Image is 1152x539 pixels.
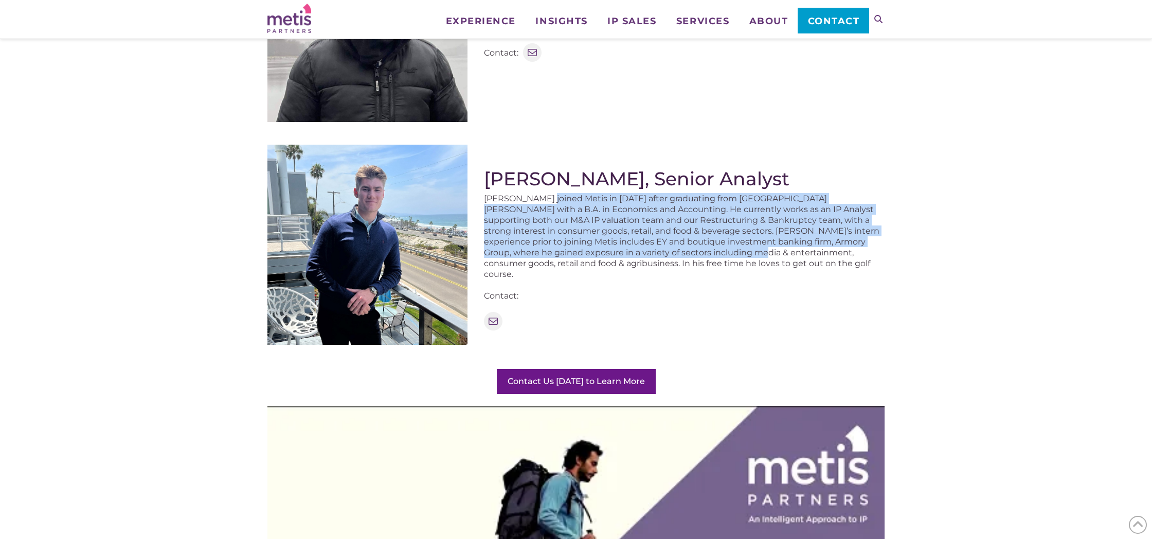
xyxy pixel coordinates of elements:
[484,47,518,58] p: Contact:
[607,16,656,26] span: IP Sales
[676,16,729,26] span: Services
[484,193,885,280] p: [PERSON_NAME] joined Metis in [DATE] after graduating from [GEOGRAPHIC_DATA][PERSON_NAME] with a ...
[535,16,587,26] span: Insights
[446,16,516,26] span: Experience
[808,16,860,26] span: Contact
[749,16,788,26] span: About
[267,145,467,345] img: Matthew Robertson - IP Analyst
[1129,516,1147,534] span: Back to Top
[484,290,885,301] p: Contact:
[484,168,885,189] h2: [PERSON_NAME], Senior Analyst
[497,369,656,394] a: Contact Us [DATE] to Learn More
[267,4,311,33] img: Metis Partners
[798,8,869,33] a: Contact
